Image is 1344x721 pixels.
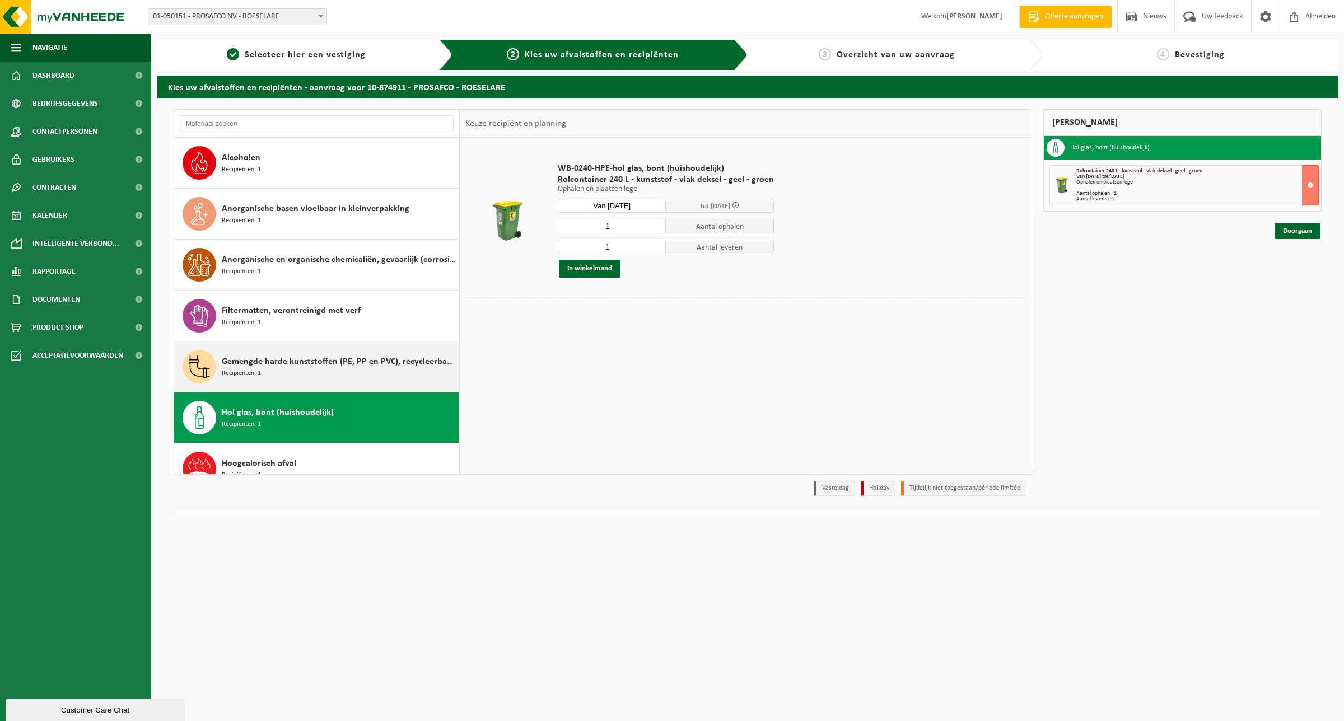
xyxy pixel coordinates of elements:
span: Anorganische en organische chemicaliën, gevaarlijk (corrosief-ontvlambaar) [222,253,456,266]
h3: Hol glas, bont (huishoudelijk) [1070,139,1150,157]
div: Aantal ophalen : 1 [1076,191,1319,196]
div: Aantal leveren: 1 [1076,196,1319,202]
span: Kalender [32,202,67,230]
span: 1 [227,48,239,60]
a: Offerte aanvragen [1019,6,1112,28]
button: Anorganische en organische chemicaliën, gevaarlijk (corrosief-ontvlambaar) Recipiënten: 1 [174,240,459,291]
span: Bevestiging [1175,50,1225,59]
a: 1Selecteer hier een vestiging [162,48,430,62]
button: Hoogcalorisch afval Recipiënten: 1 [174,443,459,494]
iframe: chat widget [6,696,187,721]
span: 3 [819,48,831,60]
span: Recipiënten: 1 [222,419,261,430]
button: Gemengde harde kunststoffen (PE, PP en PVC), recycleerbaar (industrieel) Recipiënten: 1 [174,341,459,392]
span: 2 [507,48,519,60]
strong: [PERSON_NAME] [946,12,1002,21]
span: Contactpersonen [32,118,97,146]
span: Acceptatievoorwaarden [32,341,123,369]
span: Filtermatten, verontreinigd met verf [222,304,361,317]
span: Rolcontainer 240 L - kunststof - vlak deksel - geel - groen [1076,168,1202,174]
span: Dashboard [32,62,74,90]
span: Rapportage [32,257,76,285]
strong: Van [DATE] tot [DATE] [1076,174,1124,180]
p: Ophalen en plaatsen lege [558,185,774,193]
li: Tijdelijk niet toegestaan/période limitée [901,481,1026,496]
span: Contracten [32,174,76,202]
div: [PERSON_NAME] [1043,109,1322,136]
span: Intelligente verbond... [32,230,119,257]
span: Recipiënten: 1 [222,368,261,379]
span: Alcoholen [222,151,260,165]
span: 01-050151 - PROSAFCO NV - ROESELARE [148,8,327,25]
li: Vaste dag [814,481,855,496]
span: Recipiënten: 1 [222,165,261,175]
button: Filtermatten, verontreinigd met verf Recipiënten: 1 [174,291,459,341]
a: Doorgaan [1275,223,1320,239]
span: Gebruikers [32,146,74,174]
span: Navigatie [32,34,67,62]
span: 4 [1157,48,1169,60]
h2: Kies uw afvalstoffen en recipiënten - aanvraag voor 10-874911 - PROSAFCO - ROESELARE [157,76,1338,97]
span: Selecteer hier een vestiging [245,50,366,59]
span: Documenten [32,285,80,313]
span: WB-0240-HPE-hol glas, bont (huishoudelijk) [558,163,774,174]
span: Recipiënten: 1 [222,317,261,328]
span: tot [DATE] [701,203,730,210]
span: Offerte aanvragen [1042,11,1106,22]
span: Rolcontainer 240 L - kunststof - vlak deksel - geel - groen [558,174,774,185]
span: Overzicht van uw aanvraag [837,50,955,59]
span: Recipiënten: 1 [222,470,261,481]
span: Hol glas, bont (huishoudelijk) [222,406,334,419]
button: Alcoholen Recipiënten: 1 [174,138,459,189]
span: Aantal leveren [666,240,774,254]
button: In winkelmand [559,260,620,278]
span: Anorganische basen vloeibaar in kleinverpakking [222,202,409,216]
span: 01-050151 - PROSAFCO NV - ROESELARE [148,9,326,25]
span: Product Shop [32,313,83,341]
span: Recipiënten: 1 [222,216,261,226]
input: Materiaal zoeken [180,115,454,132]
button: Anorganische basen vloeibaar in kleinverpakking Recipiënten: 1 [174,189,459,240]
div: Keuze recipiënt en planning [460,110,572,138]
button: Hol glas, bont (huishoudelijk) Recipiënten: 1 [174,392,459,443]
input: Selecteer datum [558,199,666,213]
div: Ophalen en plaatsen lege [1076,180,1319,185]
span: Hoogcalorisch afval [222,457,296,470]
li: Holiday [861,481,895,496]
span: Aantal ophalen [666,219,774,233]
span: Gemengde harde kunststoffen (PE, PP en PVC), recycleerbaar (industrieel) [222,355,456,368]
span: Bedrijfsgegevens [32,90,98,118]
span: Kies uw afvalstoffen en recipiënten [525,50,679,59]
span: Recipiënten: 1 [222,266,261,277]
